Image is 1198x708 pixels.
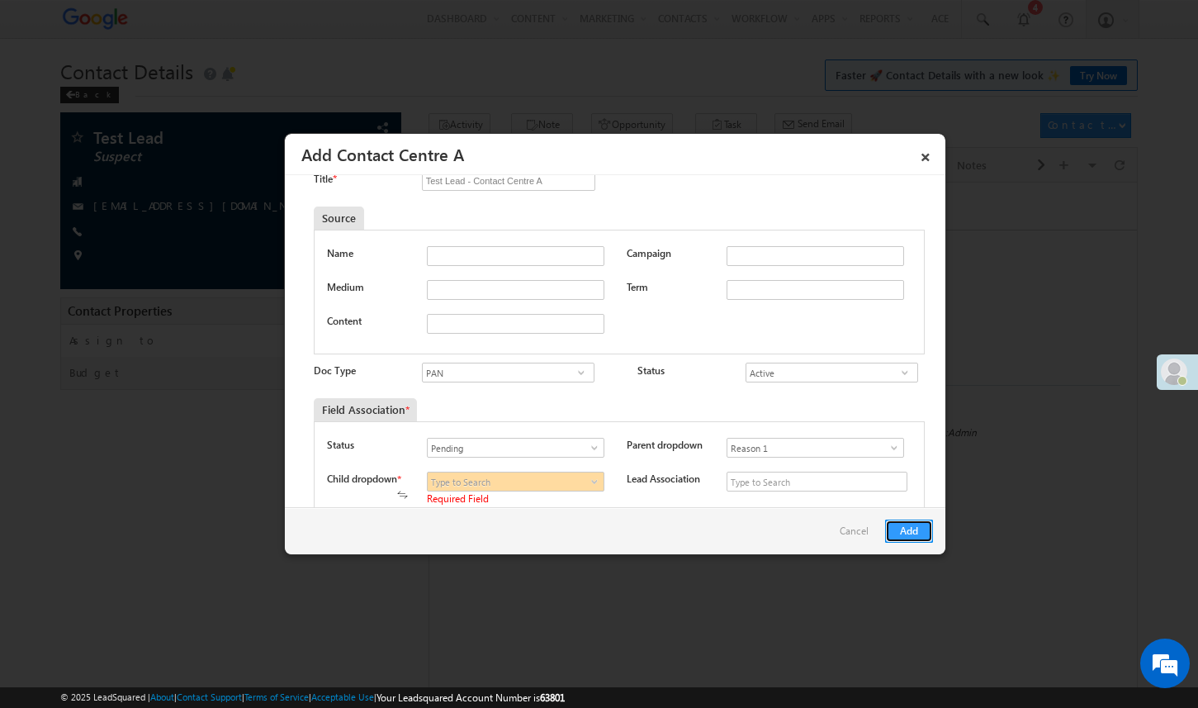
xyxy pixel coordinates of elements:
button: Add [885,520,933,543]
span: Admin [519,244,547,256]
a: Test [346,145,381,159]
input: Type to Search [727,438,904,458]
label: Status [327,438,354,453]
div: [DATE] [17,195,70,210]
a: Terms of Service [244,691,309,702]
label: Medium [327,280,364,295]
label: Campaign [627,246,671,261]
span: 06:15 PM [51,114,101,129]
span: [DATE] 10:10 PM [291,244,362,256]
input: Type to Search [727,472,907,492]
label: Term [627,280,648,295]
label: Doc Type [314,364,356,377]
label: Title [314,173,336,185]
span: Contact associated with by . [107,275,427,289]
div: Chat with us now [86,87,277,108]
span: [DATE] 10:30 PM [140,244,211,256]
a: Show All Items [580,440,600,456]
a: Show All Items [894,364,915,381]
a: Test [331,275,366,289]
span: [DATE] [51,226,88,240]
div: Field Association [314,398,417,421]
span: Meeting : Test Lead [107,226,625,240]
span: Sent email with subject [107,95,348,109]
span: Completed By: [456,243,547,258]
a: Show All Items [571,364,591,381]
label: Parent dropdown [627,438,703,453]
div: [DATE] [17,64,70,79]
label: Child dropdown [327,472,397,487]
label: Status [637,364,665,377]
span: Admin [410,244,439,256]
input: Type to Search [427,438,604,458]
span: Admin [406,145,439,159]
div: Source [314,207,364,230]
span: 10:10 PM [51,245,101,259]
div: All Time [284,18,317,33]
span: 06:15 PM [51,164,101,178]
text: . [439,145,442,159]
span: [DATE] [51,275,88,290]
a: Acceptable Use [311,691,374,702]
label: Name [327,246,353,261]
img: d_60004797649_company_0_60004797649 [28,87,69,108]
label: Content [327,314,362,329]
span: Activity Type [17,12,73,37]
span: Due on: [107,243,211,258]
em: Start Chat [225,509,300,531]
a: Cancel [840,520,877,551]
input: Type to Search [427,472,604,492]
span: Time [249,12,271,37]
a: Show All Items [879,440,900,456]
a: Contact Support [177,691,242,702]
span: Your Leadsquared Account Number is [376,691,565,704]
span: Completed on: [228,243,362,258]
span: 04:03 PM [51,294,101,309]
a: × [912,140,940,169]
span: Owner: [379,243,439,258]
div: Deal,Credit Card,High School Visit,lm,Nifty 50 Index Fund & 72 more.. [83,13,206,38]
textarea: Type your message and hit 'Enter' [21,153,301,495]
span: 63801 [540,691,565,704]
span: test [362,95,398,109]
a: Show All Items [580,473,600,490]
input: Type to Search [422,363,594,383]
div: by Admin<[EMAIL_ADDRESS][DOMAIN_NAME]>. [107,95,625,125]
span: [DATE] [51,145,88,159]
a: About [150,691,174,702]
span: [DATE] [51,95,88,110]
span: © 2025 LeadSquared | | | | | [60,690,565,706]
a: Add Contact Centre A [301,142,464,165]
span: Admin [391,275,424,289]
input: Type to Search [746,363,918,383]
span: Contact unassociated with by [107,145,442,159]
span: Required Field [427,492,489,505]
div: Minimize live chat window [271,8,310,48]
label: Lead Association [627,472,700,487]
div: 77 Selected [87,18,134,33]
